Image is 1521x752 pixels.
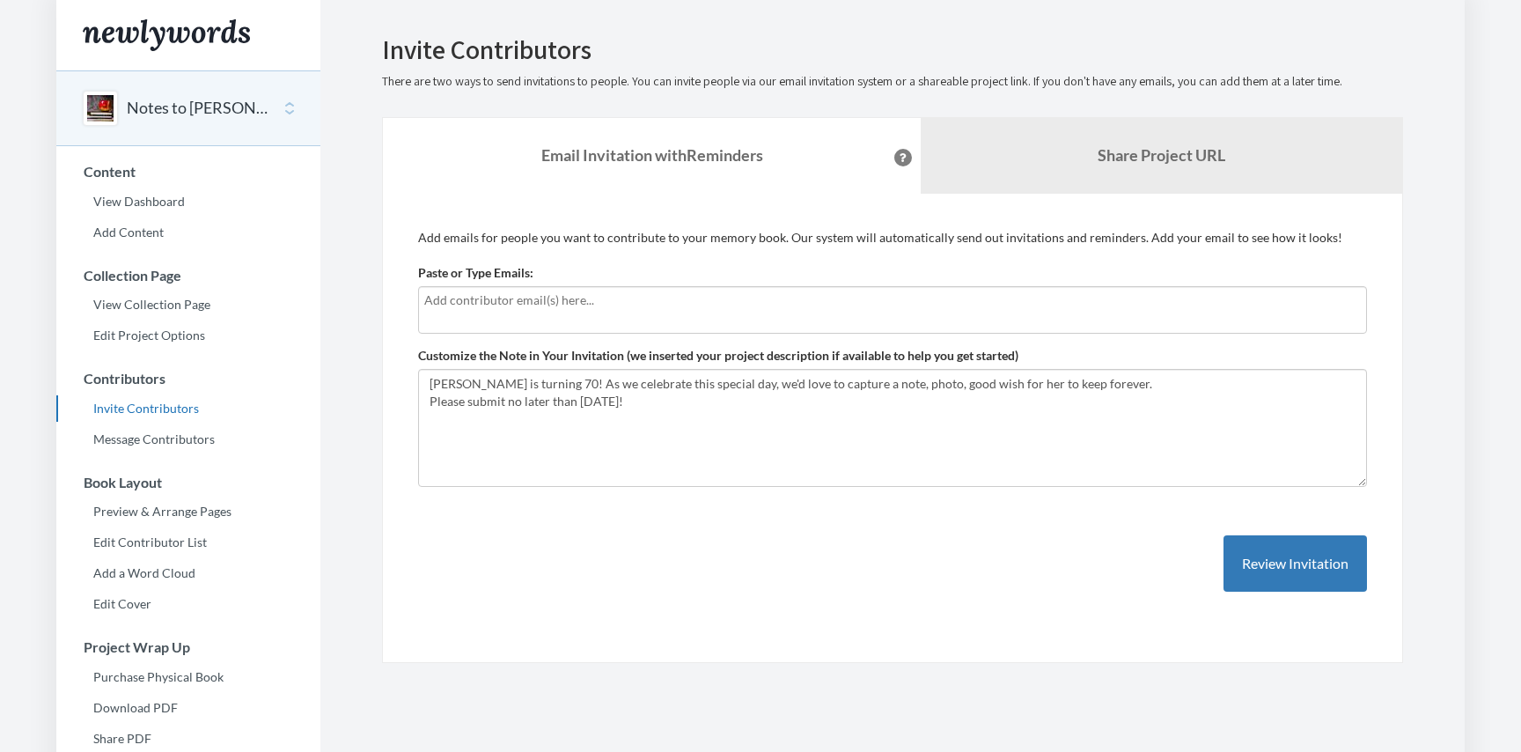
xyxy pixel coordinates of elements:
[56,291,320,318] a: View Collection Page
[57,371,320,387] h3: Contributors
[57,268,320,284] h3: Collection Page
[56,188,320,215] a: View Dashboard
[56,426,320,453] a: Message Contributors
[56,726,320,752] a: Share PDF
[1223,535,1367,593] button: Review Invitation
[83,19,250,51] img: Newlywords logo
[382,73,1403,91] p: There are two ways to send invitations to people. You can invite people via our email invitation ...
[57,164,320,180] h3: Content
[56,664,320,690] a: Purchase Physical Book
[56,219,320,246] a: Add Content
[56,560,320,586] a: Add a Word Cloud
[418,369,1367,487] textarea: [PERSON_NAME] is turning 70! As we celebrate this special day, we'd love to capture a note, photo...
[418,347,1018,365] label: Customize the Note in Your Invitation (we inserted your project description if available to help ...
[56,395,320,422] a: Invite Contributors
[56,591,320,617] a: Edit Cover
[56,322,320,349] a: Edit Project Options
[56,529,320,556] a: Edit Contributor List
[382,35,1403,64] h2: Invite Contributors
[1098,145,1225,165] b: Share Project URL
[57,475,320,490] h3: Book Layout
[541,145,763,165] strong: Email Invitation with Reminders
[56,695,320,721] a: Download PDF
[424,291,1361,310] input: Add contributor email(s) here...
[418,229,1367,247] p: Add emails for people you want to contribute to your memory book. Our system will automatically s...
[127,97,269,120] button: Notes to [PERSON_NAME] - A Birthday Tribute!
[418,264,533,282] label: Paste or Type Emails:
[57,639,320,655] h3: Project Wrap Up
[56,498,320,525] a: Preview & Arrange Pages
